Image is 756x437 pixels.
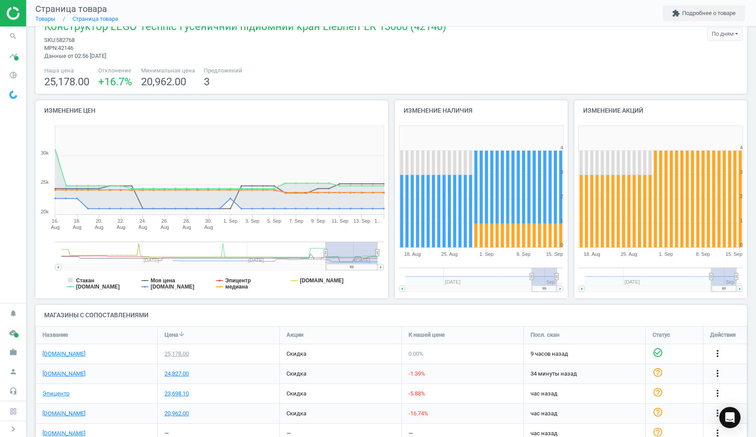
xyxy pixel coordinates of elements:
text: 0 [560,242,563,247]
tspan: 1. Sep [479,251,493,257]
span: час назад [531,410,639,418]
tspan: 5. Sep [267,218,281,224]
tspan: Aug [204,224,213,230]
i: work [5,344,22,361]
i: help_outline [653,407,663,418]
i: pie_chart_outlined [5,67,22,84]
text: 4 [740,145,743,150]
text: 25k [41,179,49,185]
span: Наша цена [44,67,89,75]
tspan: [DOMAIN_NAME] [76,284,120,290]
tspan: 22. [118,218,124,224]
i: arrow_downward [178,331,185,338]
tspan: 15. Sep [546,251,563,257]
span: час назад [531,390,639,398]
i: person [5,363,22,380]
tspan: 13. Sep [354,218,370,224]
tspan: Aug [117,224,126,230]
tspan: 16. [52,218,58,224]
span: Страница товара [35,4,107,14]
tspan: Aug [160,224,169,230]
tspan: 1… [374,218,382,224]
tspan: 9. Sep [311,218,325,224]
text: 4 [560,145,563,150]
i: notifications [5,305,22,322]
img: wGWNvw8QSZomAAAAABJRU5ErkJggg== [9,91,17,99]
tspan: [DOMAIN_NAME] [300,277,344,284]
tspan: медиана [225,284,248,290]
text: 3 [740,169,743,175]
span: Статус [653,331,670,339]
tspan: Sep '… [546,279,562,285]
tspan: 25. Aug [441,251,458,257]
i: help_outline [653,387,663,398]
span: 9 часов назад [531,350,639,358]
div: По дням [707,27,743,41]
span: 34 минуты назад [531,370,639,378]
text: 1 [560,218,563,223]
tspan: Aug [182,224,191,230]
tspan: 30. [205,218,212,224]
tspan: Эпицентр [225,277,251,284]
i: search [5,28,22,45]
text: 30k [41,150,49,156]
h4: Изменение цен [35,100,388,121]
tspan: Aug [73,224,82,230]
text: 1 [740,218,743,223]
span: 20,962.00 [141,76,186,88]
span: -1.39 % [409,370,425,377]
tspan: 3. Sep [245,218,260,224]
tspan: 26. [161,218,168,224]
span: -16.74 % [409,410,428,417]
i: more_vert [712,368,723,379]
tspan: 28. [183,218,190,224]
span: Данные от 02:56 [DATE] [44,53,106,59]
tspan: 24. [139,218,146,224]
span: Минимальная цена [141,67,195,75]
span: 582768 [56,37,75,43]
a: Эпицентр [42,390,69,398]
button: more_vert [712,348,723,360]
tspan: 18. [74,218,80,224]
h4: Изменение наличия [395,100,568,121]
text: 2 [560,194,563,199]
span: Акции [286,331,303,339]
a: Товары [35,15,55,22]
tspan: 18. Aug [584,251,600,257]
tspan: Aug [95,224,103,230]
i: headset_mic [5,383,22,399]
tspan: 1. Sep [223,218,237,224]
div: 23,698.10 [164,390,189,398]
span: 42146 [58,45,73,51]
div: 20,962.00 [164,410,189,418]
i: more_vert [712,408,723,418]
span: sku : [44,37,56,43]
text: 20k [41,209,49,214]
i: timeline [5,47,22,64]
tspan: Aug [138,224,147,230]
tspan: 8. Sep [516,251,531,257]
tspan: 18. Aug [404,251,420,257]
a: Страница товара [73,15,118,22]
div: 24,827.00 [164,370,189,378]
tspan: 11. Sep [332,218,348,224]
i: cloud_done [5,324,22,341]
h4: Изменение акций [574,100,747,121]
button: more_vert [712,388,723,399]
tspan: [DOMAIN_NAME] [151,284,195,290]
div: Open Intercom Messenger [719,407,741,428]
i: extension [672,9,680,17]
text: 2 [740,194,743,199]
span: Конструктор LEGO Technic Гусеничний підйомний кран Liebherr LR 13000 (42146) [44,19,446,36]
tspan: Моя цена [151,277,176,284]
i: more_vert [712,348,723,359]
div: 25,178.00 [164,350,189,358]
span: Посл. скан [531,331,559,339]
text: 3 [560,169,563,175]
img: ajHJNr6hYgQAAAAASUVORK5CYII= [7,7,69,20]
span: скидка [286,350,306,357]
span: 25,178.00 [44,76,89,88]
i: chevron_right [8,424,19,434]
span: mpn : [44,45,58,51]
